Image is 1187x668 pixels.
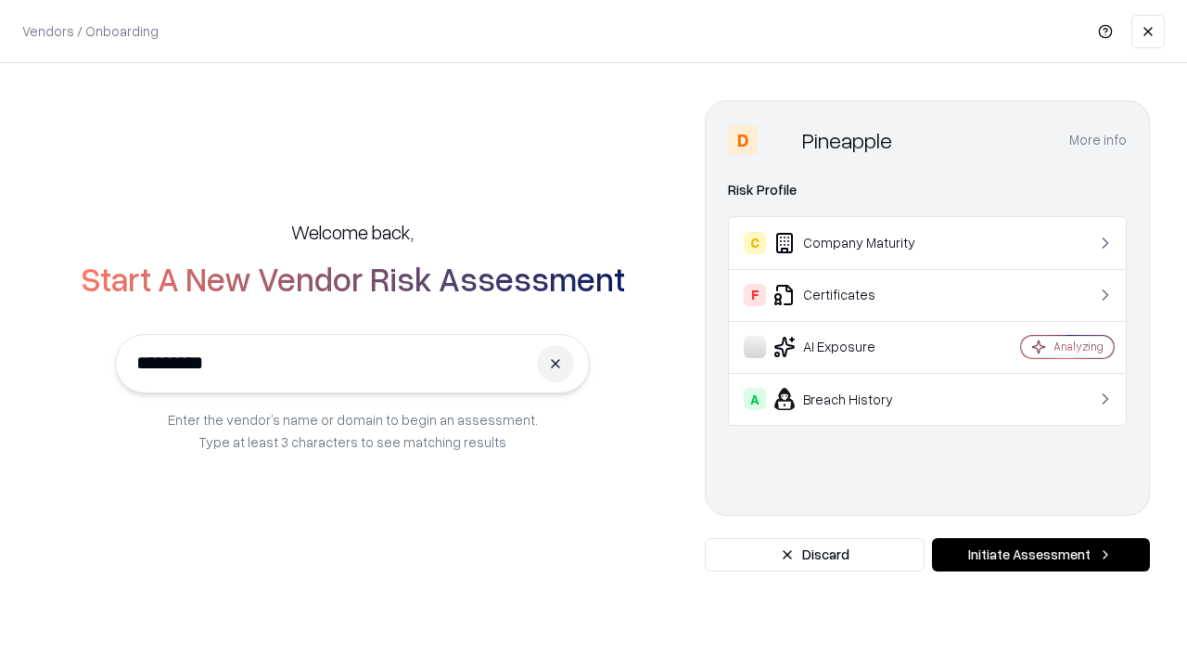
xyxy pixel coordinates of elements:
[932,538,1150,572] button: Initiate Assessment
[744,284,766,306] div: F
[744,388,766,410] div: A
[744,284,965,306] div: Certificates
[81,260,625,297] h2: Start A New Vendor Risk Assessment
[744,232,965,254] div: Company Maturity
[1069,123,1127,157] button: More info
[728,179,1127,201] div: Risk Profile
[705,538,925,572] button: Discard
[744,336,965,358] div: AI Exposure
[22,21,159,41] p: Vendors / Onboarding
[728,125,758,155] div: D
[744,232,766,254] div: C
[744,388,965,410] div: Breach History
[291,219,414,245] h5: Welcome back,
[1053,339,1104,354] div: Analyzing
[765,125,795,155] img: Pineapple
[168,408,538,453] p: Enter the vendor’s name or domain to begin an assessment. Type at least 3 characters to see match...
[802,125,892,155] div: Pineapple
